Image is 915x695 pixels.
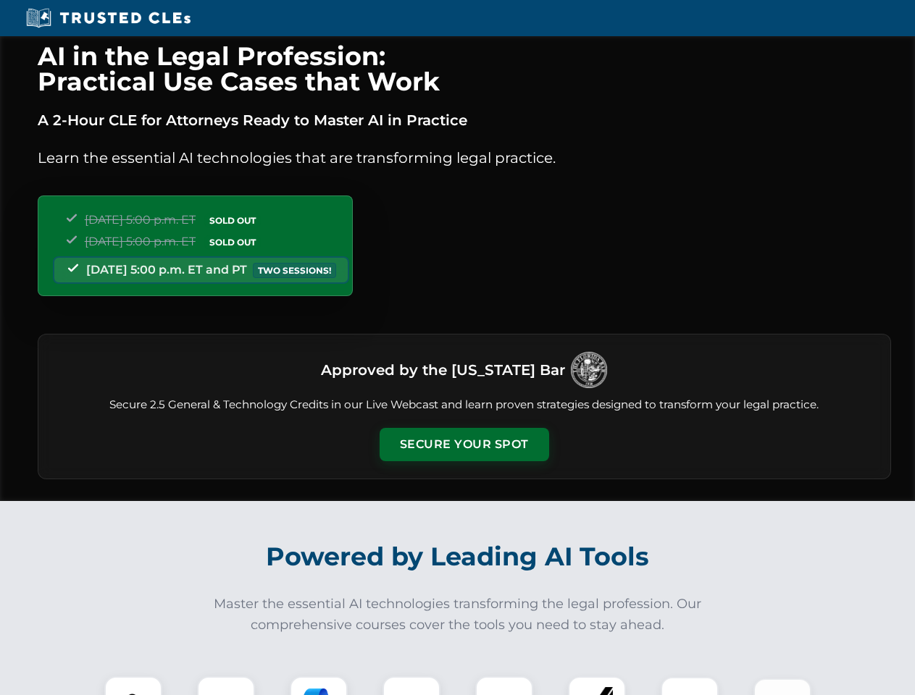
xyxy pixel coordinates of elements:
h2: Powered by Leading AI Tools [57,531,859,582]
img: Trusted CLEs [22,7,195,29]
h3: Approved by the [US_STATE] Bar [321,357,565,383]
p: Learn the essential AI technologies that are transforming legal practice. [38,146,891,169]
h1: AI in the Legal Profession: Practical Use Cases that Work [38,43,891,94]
span: SOLD OUT [204,235,261,250]
img: Logo [571,352,607,388]
span: SOLD OUT [204,213,261,228]
span: [DATE] 5:00 p.m. ET [85,213,196,227]
button: Secure Your Spot [380,428,549,461]
p: Master the essential AI technologies transforming the legal profession. Our comprehensive courses... [204,594,711,636]
p: A 2-Hour CLE for Attorneys Ready to Master AI in Practice [38,109,891,132]
span: [DATE] 5:00 p.m. ET [85,235,196,248]
p: Secure 2.5 General & Technology Credits in our Live Webcast and learn proven strategies designed ... [56,397,873,413]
